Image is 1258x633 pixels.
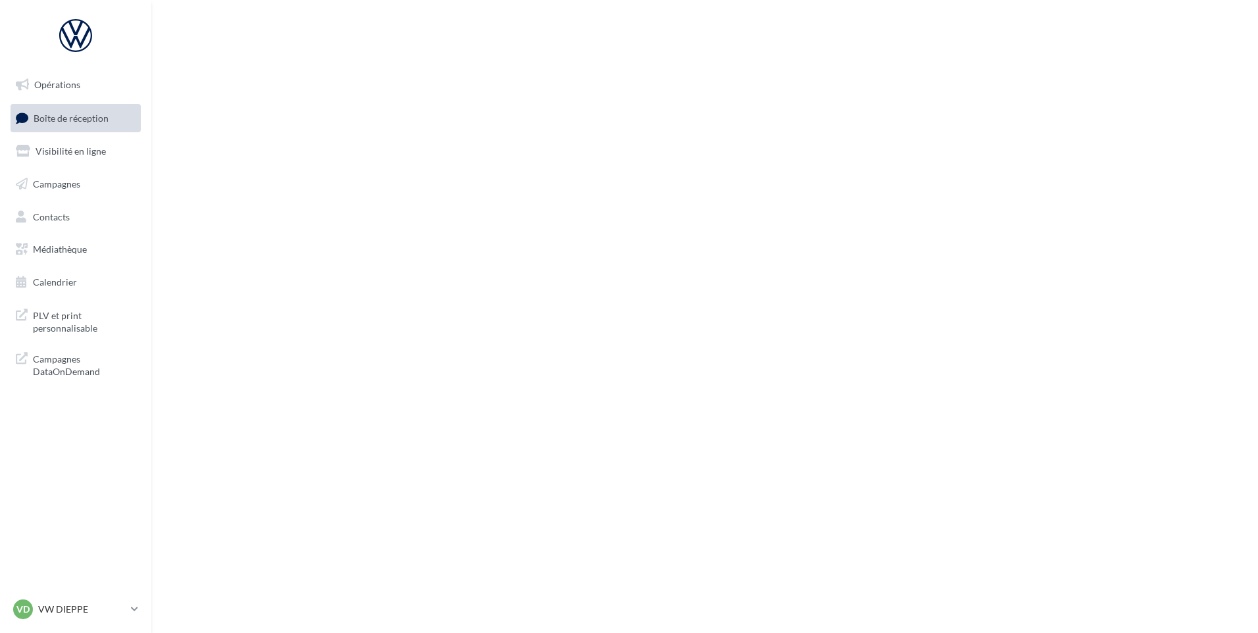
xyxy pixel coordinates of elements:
span: VD [16,603,30,616]
a: Boîte de réception [8,104,143,132]
a: Opérations [8,71,143,99]
a: Contacts [8,203,143,231]
span: Campagnes [33,178,80,190]
a: Médiathèque [8,236,143,263]
span: Boîte de réception [34,112,109,123]
span: PLV et print personnalisable [33,307,136,335]
a: Visibilité en ligne [8,138,143,165]
span: Campagnes DataOnDemand [33,350,136,378]
span: Visibilité en ligne [36,145,106,157]
span: Médiathèque [33,243,87,255]
span: Calendrier [33,276,77,288]
a: VD VW DIEPPE [11,597,141,622]
span: Contacts [33,211,70,222]
a: Campagnes [8,170,143,198]
a: PLV et print personnalisable [8,301,143,340]
a: Calendrier [8,268,143,296]
a: Campagnes DataOnDemand [8,345,143,384]
span: Opérations [34,79,80,90]
p: VW DIEPPE [38,603,126,616]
